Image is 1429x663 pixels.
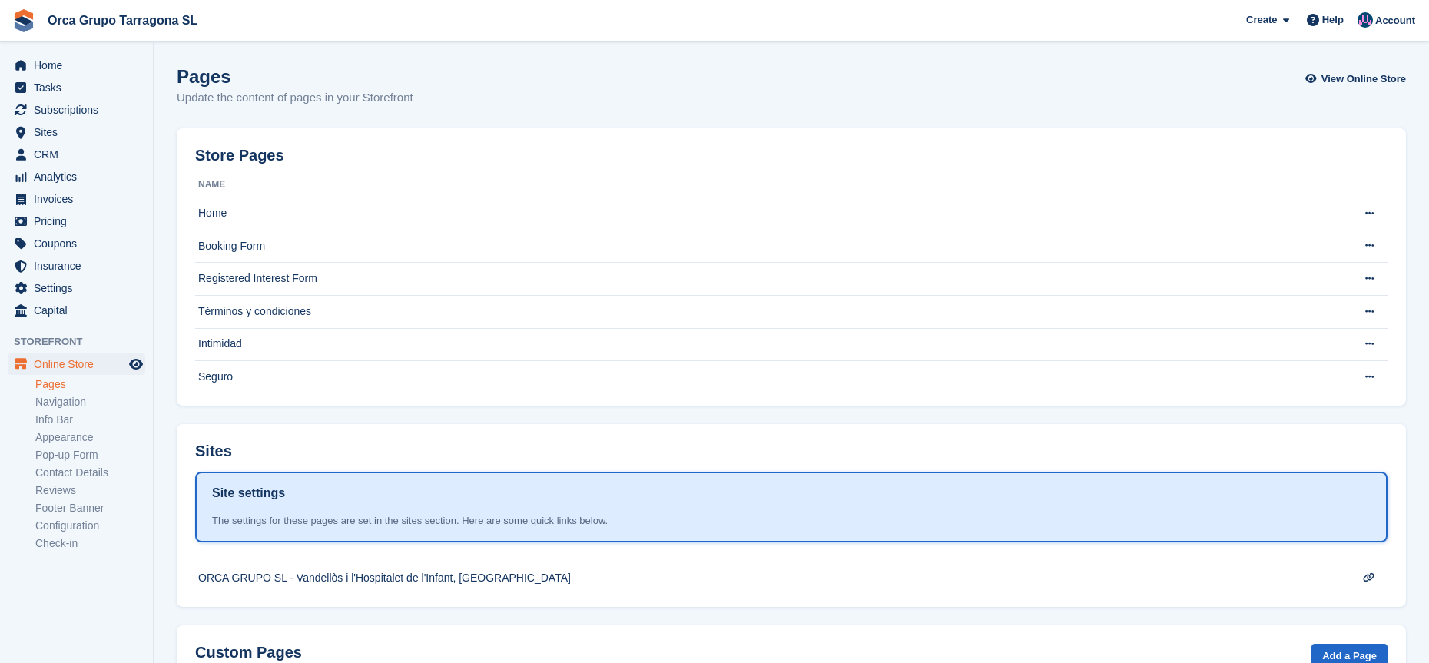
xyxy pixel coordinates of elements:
[212,513,1371,529] div: The settings for these pages are set in the sites section. Here are some quick links below.
[195,562,1328,594] td: ORCA GRUPO SL - Vandellòs i l'Hospitalet de l'Infant, [GEOGRAPHIC_DATA]
[177,89,413,107] p: Update the content of pages in your Storefront
[35,519,145,533] a: Configuration
[8,300,145,321] a: menu
[8,188,145,210] a: menu
[1375,13,1415,28] span: Account
[195,443,232,460] h2: Sites
[34,121,126,143] span: Sites
[34,77,126,98] span: Tasks
[127,355,145,373] a: Preview store
[8,255,145,277] a: menu
[1322,12,1344,28] span: Help
[35,483,145,498] a: Reviews
[34,144,126,165] span: CRM
[195,263,1328,296] td: Registered Interest Form
[14,334,153,350] span: Storefront
[8,55,145,76] a: menu
[1321,71,1406,87] span: View Online Store
[34,277,126,299] span: Settings
[195,644,302,661] h2: Custom Pages
[8,233,145,254] a: menu
[8,166,145,187] a: menu
[34,255,126,277] span: Insurance
[195,361,1328,393] td: Seguro
[8,144,145,165] a: menu
[8,277,145,299] a: menu
[8,77,145,98] a: menu
[12,9,35,32] img: stora-icon-8386f47178a22dfd0bd8f6a31ec36ba5ce8667c1dd55bd0f319d3a0aa187defe.svg
[35,536,145,551] a: Check-in
[34,99,126,121] span: Subscriptions
[35,413,145,427] a: Info Bar
[8,99,145,121] a: menu
[195,295,1328,328] td: Términos y condiciones
[8,121,145,143] a: menu
[8,353,145,375] a: menu
[195,230,1328,263] td: Booking Form
[34,166,126,187] span: Analytics
[34,353,126,375] span: Online Store
[1246,12,1277,28] span: Create
[35,501,145,515] a: Footer Banner
[34,300,126,321] span: Capital
[35,448,145,462] a: Pop-up Form
[34,188,126,210] span: Invoices
[35,430,145,445] a: Appearance
[1358,12,1373,28] img: ADMIN MANAGMENT
[177,66,413,87] h1: Pages
[195,328,1328,361] td: Intimidad
[35,395,145,409] a: Navigation
[35,466,145,480] a: Contact Details
[195,197,1328,230] td: Home
[1309,66,1406,91] a: View Online Store
[8,211,145,232] a: menu
[34,55,126,76] span: Home
[35,377,145,392] a: Pages
[195,147,284,164] h2: Store Pages
[195,173,1328,197] th: Name
[34,233,126,254] span: Coupons
[34,211,126,232] span: Pricing
[41,8,204,33] a: Orca Grupo Tarragona SL
[212,484,285,502] h1: Site settings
